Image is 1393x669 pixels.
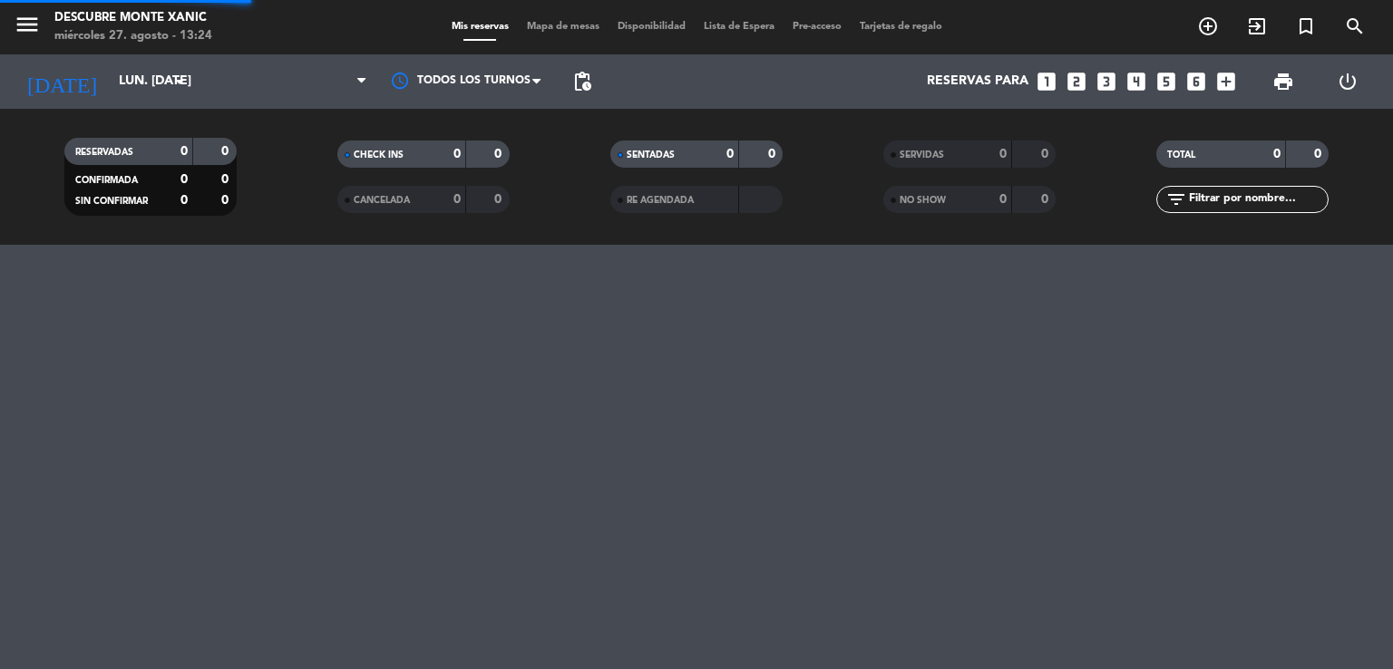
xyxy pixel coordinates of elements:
i: exit_to_app [1246,15,1268,37]
i: [DATE] [14,62,110,102]
span: Reservas para [927,74,1028,89]
button: menu [14,11,41,44]
strong: 0 [999,193,1007,206]
span: BUSCAR [1330,11,1379,42]
span: Disponibilidad [609,22,695,32]
strong: 0 [1041,193,1052,206]
strong: 0 [1273,148,1281,160]
span: NO SHOW [900,196,946,205]
i: menu [14,11,41,38]
span: CHECK INS [354,150,404,160]
span: Mapa de mesas [518,22,609,32]
strong: 0 [1314,148,1325,160]
div: miércoles 27. agosto - 13:24 [54,27,212,45]
span: RESERVADAS [75,148,133,157]
span: pending_actions [571,71,593,92]
div: Descubre Monte Xanic [54,9,212,27]
span: CONFIRMADA [75,176,138,185]
span: RE AGENDADA [627,196,694,205]
span: Lista de Espera [695,22,784,32]
span: CANCELADA [354,196,410,205]
i: add_circle_outline [1197,15,1219,37]
i: power_settings_new [1337,71,1359,92]
span: WALK IN [1232,11,1281,42]
input: Filtrar por nombre... [1187,189,1328,209]
i: looks_3 [1095,70,1118,93]
span: RESERVAR MESA [1184,11,1232,42]
i: arrow_drop_down [169,71,190,92]
strong: 0 [726,148,734,160]
div: LOG OUT [1315,54,1379,109]
span: print [1272,71,1294,92]
span: Mis reservas [443,22,518,32]
strong: 0 [494,193,505,206]
strong: 0 [494,148,505,160]
strong: 0 [221,173,232,186]
span: Tarjetas de regalo [851,22,951,32]
strong: 0 [180,145,188,158]
i: looks_4 [1125,70,1148,93]
strong: 0 [221,145,232,158]
i: filter_list [1165,189,1187,210]
i: looks_two [1065,70,1088,93]
strong: 0 [999,148,1007,160]
span: TOTAL [1167,150,1195,160]
i: looks_6 [1184,70,1208,93]
i: search [1344,15,1366,37]
strong: 0 [180,194,188,207]
strong: 0 [768,148,779,160]
strong: 0 [221,194,232,207]
strong: 0 [453,148,461,160]
strong: 0 [1041,148,1052,160]
i: looks_one [1035,70,1058,93]
i: looks_5 [1154,70,1178,93]
span: SERVIDAS [900,150,944,160]
span: SIN CONFIRMAR [75,197,148,206]
strong: 0 [453,193,461,206]
span: Pre-acceso [784,22,851,32]
span: SENTADAS [627,150,675,160]
strong: 0 [180,173,188,186]
span: Reserva especial [1281,11,1330,42]
i: add_box [1214,70,1238,93]
i: turned_in_not [1295,15,1317,37]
